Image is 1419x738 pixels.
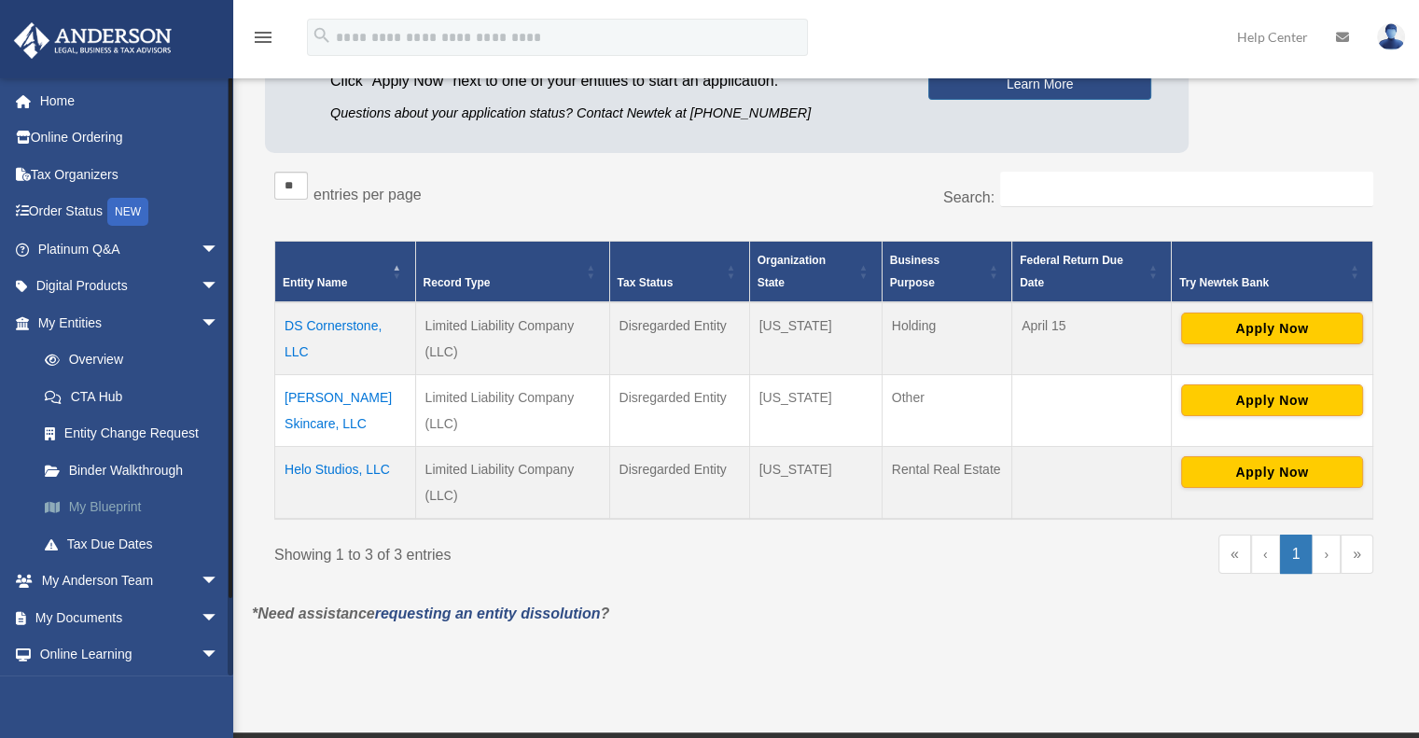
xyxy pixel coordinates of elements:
span: Organization State [758,254,826,289]
span: arrow_drop_down [201,599,238,637]
td: [US_STATE] [749,302,882,375]
a: Home [13,82,247,119]
td: [PERSON_NAME] Skincare, LLC [275,374,416,446]
a: Online Ordering [13,119,247,157]
i: menu [252,26,274,49]
td: Rental Real Estate [882,446,1011,519]
a: My Documentsarrow_drop_down [13,599,247,636]
td: Limited Liability Company (LLC) [415,446,609,519]
span: Business Purpose [890,254,939,289]
td: Helo Studios, LLC [275,446,416,519]
div: Showing 1 to 3 of 3 entries [274,535,810,568]
td: Other [882,374,1011,446]
th: Federal Return Due Date: Activate to sort [1012,241,1172,302]
td: Disregarded Entity [609,446,749,519]
label: entries per page [313,187,422,202]
a: My Entitiesarrow_drop_down [13,304,247,341]
a: Entity Change Request [26,415,247,453]
a: Tax Organizers [13,156,247,193]
a: My Blueprint [26,489,247,526]
a: Platinum Q&Aarrow_drop_down [13,230,247,268]
button: Apply Now [1181,313,1363,344]
span: arrow_drop_down [201,304,238,342]
td: Disregarded Entity [609,374,749,446]
th: Record Type: Activate to sort [415,241,609,302]
a: menu [252,33,274,49]
button: Apply Now [1181,384,1363,416]
a: 1 [1280,535,1313,574]
span: Tax Status [618,276,674,289]
p: Click "Apply Now" next to one of your entities to start an application. [330,68,900,94]
a: Binder Walkthrough [26,452,247,489]
span: arrow_drop_down [201,563,238,601]
span: Entity Name [283,276,347,289]
td: Disregarded Entity [609,302,749,375]
td: Limited Liability Company (LLC) [415,302,609,375]
a: First [1218,535,1251,574]
img: Anderson Advisors Platinum Portal [8,22,177,59]
th: Tax Status: Activate to sort [609,241,749,302]
a: Last [1341,535,1373,574]
th: Business Purpose: Activate to sort [882,241,1011,302]
a: Overview [26,341,238,379]
td: Holding [882,302,1011,375]
a: My Anderson Teamarrow_drop_down [13,563,247,600]
span: Record Type [424,276,491,289]
th: Entity Name: Activate to invert sorting [275,241,416,302]
th: Try Newtek Bank : Activate to sort [1171,241,1372,302]
th: Organization State: Activate to sort [749,241,882,302]
span: Federal Return Due Date [1020,254,1123,289]
a: Next [1312,535,1341,574]
img: User Pic [1377,23,1405,50]
a: requesting an entity dissolution [375,606,601,621]
a: Learn More [928,68,1151,100]
span: arrow_drop_down [201,268,238,306]
span: arrow_drop_down [201,673,238,711]
button: Apply Now [1181,456,1363,488]
div: Try Newtek Bank [1179,272,1344,294]
em: *Need assistance ? [252,606,609,621]
a: Order StatusNEW [13,193,247,231]
a: Previous [1251,535,1280,574]
p: Questions about your application status? Contact Newtek at [PHONE_NUMBER] [330,102,900,125]
td: Limited Liability Company (LLC) [415,374,609,446]
div: NEW [107,198,148,226]
i: search [312,25,332,46]
label: Search: [943,189,995,205]
span: arrow_drop_down [201,636,238,675]
td: [US_STATE] [749,446,882,519]
span: arrow_drop_down [201,230,238,269]
td: [US_STATE] [749,374,882,446]
a: CTA Hub [26,378,247,415]
td: DS Cornerstone, LLC [275,302,416,375]
a: Tax Due Dates [26,525,247,563]
td: April 15 [1012,302,1172,375]
a: Online Learningarrow_drop_down [13,636,247,674]
a: Billingarrow_drop_down [13,673,247,710]
a: Digital Productsarrow_drop_down [13,268,247,305]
